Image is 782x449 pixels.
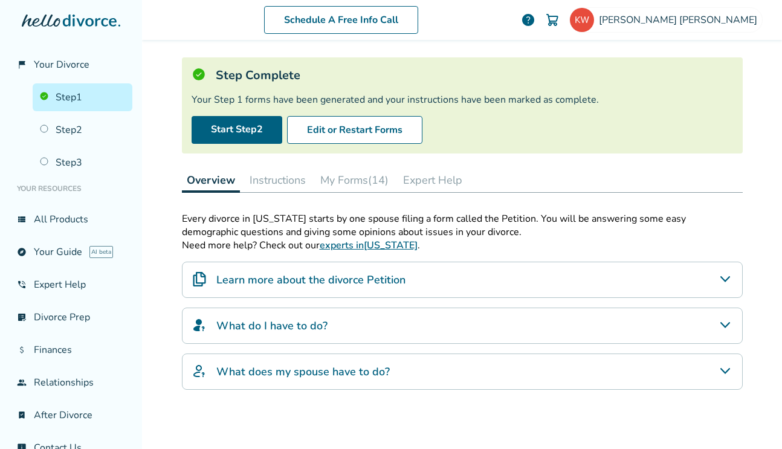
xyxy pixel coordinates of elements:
[17,345,27,355] span: attach_money
[182,212,743,239] p: Every divorce in [US_STATE] starts by one spouse filing a form called the Petition. You will be a...
[17,312,27,322] span: list_alt_check
[192,318,207,332] img: What do I have to do?
[264,6,418,34] a: Schedule A Free Info Call
[17,378,27,387] span: group
[17,247,27,257] span: explore
[34,58,89,71] span: Your Divorce
[182,308,743,344] div: What do I have to do?
[182,262,743,298] div: Learn more about the divorce Petition
[10,303,132,331] a: list_alt_checkDivorce Prep
[10,176,132,201] li: Your Resources
[33,116,132,144] a: Step2
[10,271,132,299] a: phone_in_talkExpert Help
[570,8,594,32] img: kellygwilkinson@icloud.com
[245,168,311,192] button: Instructions
[10,336,132,364] a: attach_moneyFinances
[216,364,390,380] h4: What does my spouse have to do?
[89,246,113,258] span: AI beta
[216,272,406,288] h4: Learn more about the divorce Petition
[17,215,27,224] span: view_list
[722,391,782,449] iframe: Chat Widget
[10,238,132,266] a: exploreYour GuideAI beta
[320,239,418,252] a: experts in[US_STATE]
[10,401,132,429] a: bookmark_checkAfter Divorce
[315,168,393,192] button: My Forms(14)
[216,67,300,83] h5: Step Complete
[192,272,207,286] img: Learn more about the divorce Petition
[17,410,27,420] span: bookmark_check
[10,205,132,233] a: view_listAll Products
[545,13,560,27] img: Cart
[33,83,132,111] a: Step1
[182,239,743,252] p: Need more help? Check out our .
[17,280,27,289] span: phone_in_talk
[192,364,207,378] img: What does my spouse have to do?
[287,116,422,144] button: Edit or Restart Forms
[192,93,733,106] div: Your Step 1 forms have been generated and your instructions have been marked as complete.
[398,168,467,192] button: Expert Help
[17,60,27,69] span: flag_2
[216,318,328,334] h4: What do I have to do?
[182,354,743,390] div: What does my spouse have to do?
[33,149,132,176] a: Step3
[192,116,282,144] a: Start Step2
[10,51,132,79] a: flag_2Your Divorce
[521,13,535,27] a: help
[182,168,240,193] button: Overview
[599,13,762,27] span: [PERSON_NAME] [PERSON_NAME]
[10,369,132,396] a: groupRelationships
